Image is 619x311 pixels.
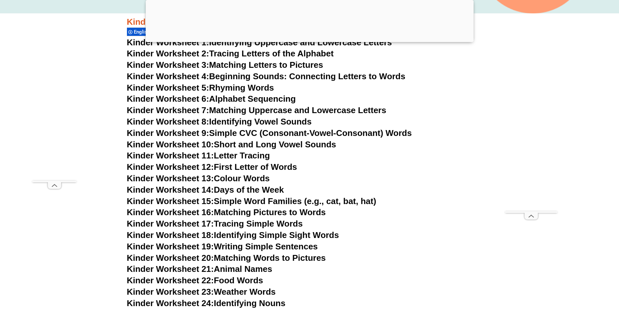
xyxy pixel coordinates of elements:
[127,140,214,149] span: Kinder Worksheet 10:
[127,60,323,70] a: Kinder Worksheet 3:Matching Letters to Pictures
[127,117,312,126] a: Kinder Worksheet 8:Identifying Vowel Sounds
[127,196,214,206] span: Kinder Worksheet 15:
[127,37,392,47] a: Kinder Worksheet 1:Identifying Uppercase and Lowercase Letters
[127,219,303,229] a: Kinder Worksheet 17:Tracing Simple Words
[127,185,284,195] a: Kinder Worksheet 14:Days of the Week
[127,151,270,160] a: Kinder Worksheet 11:Letter Tracing
[127,162,297,172] a: Kinder Worksheet 12:First Letter of Words
[127,185,214,195] span: Kinder Worksheet 14:
[505,16,557,211] iframe: Advertisement
[127,105,209,115] span: Kinder Worksheet 7:
[127,128,209,138] span: Kinder Worksheet 9:
[127,242,214,251] span: Kinder Worksheet 19:
[127,37,209,47] span: Kinder Worksheet 1:
[127,242,318,251] a: Kinder Worksheet 19:Writing Simple Sentences
[127,173,214,183] span: Kinder Worksheet 13:
[127,298,286,308] a: Kinder Worksheet 24:Identifying Nouns
[127,83,274,93] a: Kinder Worksheet 5:Rhyming Words
[127,49,209,58] span: Kinder Worksheet 2:
[127,140,336,149] a: Kinder Worksheet 10:Short and Long Vowel Sounds
[127,275,263,285] a: Kinder Worksheet 22:Food Words
[127,253,214,263] span: Kinder Worksheet 20:
[127,275,214,285] span: Kinder Worksheet 22:
[127,71,406,81] a: Kinder Worksheet 4:Beginning Sounds: Connecting Letters to Words
[127,196,376,206] a: Kinder Worksheet 15:Simple Word Families (e.g., cat, bat, hat)
[127,287,276,297] a: Kinder Worksheet 23:Weather Words
[127,117,209,126] span: Kinder Worksheet 8:
[127,83,209,93] span: Kinder Worksheet 5:
[127,128,412,138] a: Kinder Worksheet 9:Simple CVC (Consonant-Vowel-Consonant) Words
[127,207,214,217] span: Kinder Worksheet 16:
[127,287,214,297] span: Kinder Worksheet 23:
[127,27,188,36] div: English tutoring lessons
[127,162,214,172] span: Kinder Worksheet 12:
[127,105,386,115] a: Kinder Worksheet 7:Matching Uppercase and Lowercase Letters
[127,151,214,160] span: Kinder Worksheet 11:
[127,230,214,240] span: Kinder Worksheet 18:
[127,230,339,240] a: Kinder Worksheet 18:Identifying Simple Sight Words
[127,173,270,183] a: Kinder Worksheet 13:Colour Words
[127,207,326,217] a: Kinder Worksheet 16:Matching Pictures to Words
[127,264,214,274] span: Kinder Worksheet 21:
[127,298,214,308] span: Kinder Worksheet 24:
[127,94,209,104] span: Kinder Worksheet 6:
[127,60,209,70] span: Kinder Worksheet 3:
[127,17,492,28] h3: Kinder English Worksheets
[127,49,334,58] a: Kinder Worksheet 2:Tracing Letters of the Alphabet
[127,253,326,263] a: Kinder Worksheet 20:Matching Words to Pictures
[127,264,272,274] a: Kinder Worksheet 21:Animal Names
[127,71,209,81] span: Kinder Worksheet 4:
[127,94,296,104] a: Kinder Worksheet 6:Alphabet Sequencing
[510,237,619,311] iframe: Chat Widget
[127,219,214,229] span: Kinder Worksheet 17:
[134,29,189,35] span: English tutoring lessons
[32,16,76,181] iframe: Advertisement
